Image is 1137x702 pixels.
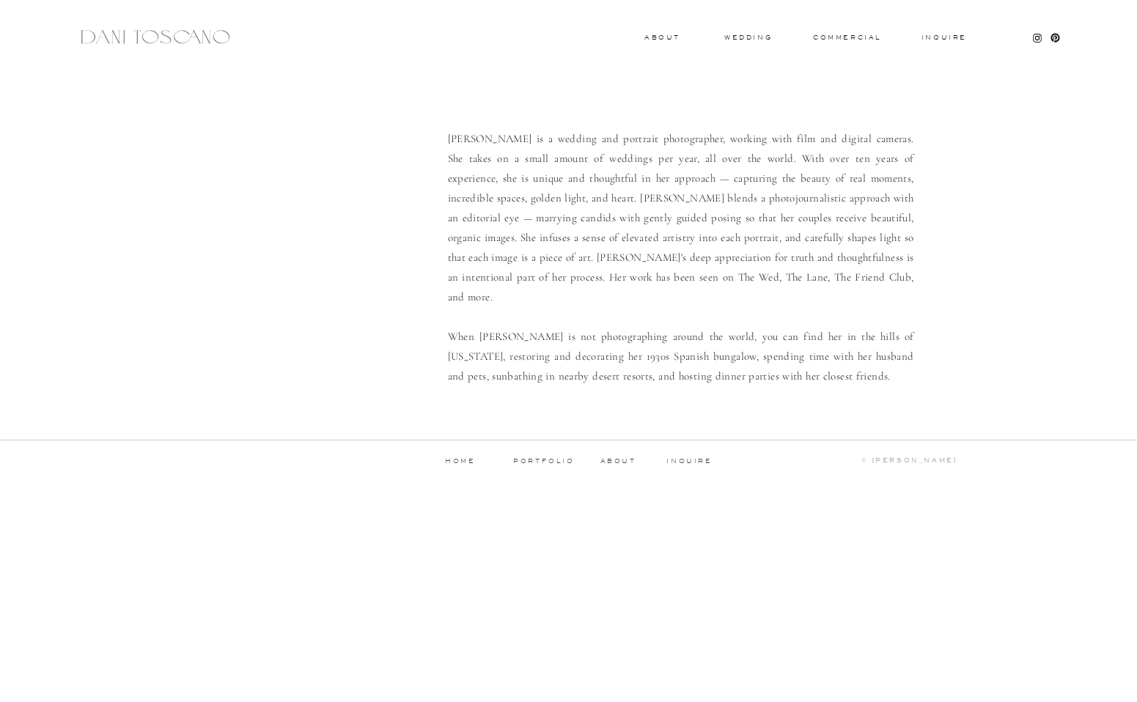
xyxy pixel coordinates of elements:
a: Inquire [921,34,968,42]
a: commercial [813,34,880,40]
p: [PERSON_NAME] is a wedding and portrait photographer, working with film and digital cameras. She ... [448,129,914,384]
a: wedding [724,34,772,40]
a: © [PERSON_NAME] [798,457,957,465]
a: inquire [666,458,713,465]
b: © [PERSON_NAME] [862,457,957,464]
a: home [424,458,497,465]
a: portfolio [508,458,581,465]
a: About [644,34,677,40]
a: about [600,458,641,465]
